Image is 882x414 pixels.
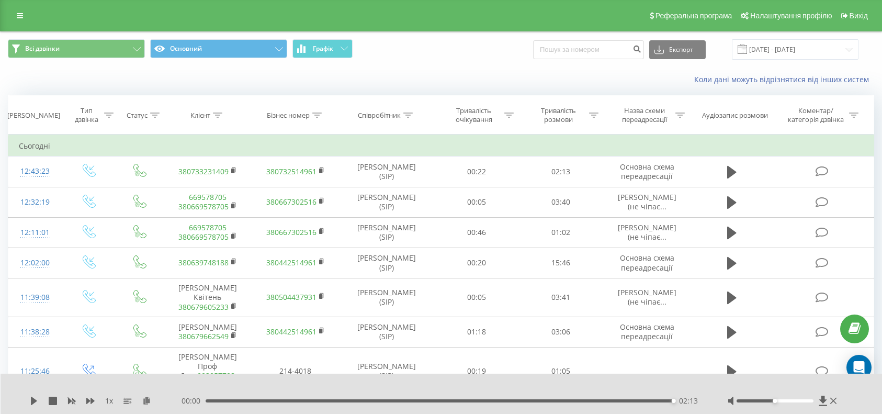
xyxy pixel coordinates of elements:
td: [PERSON_NAME] (SIP) [340,156,434,187]
a: 380669578705 [178,202,229,211]
td: [PERSON_NAME] (SIP) [340,187,434,217]
div: Співробітник [358,111,401,120]
div: Accessibility label [773,399,777,403]
a: 669578705 [189,192,227,202]
div: Коментар/категорія дзвінка [785,106,846,124]
a: 380733231409 [178,166,229,176]
a: 380679605233 [178,302,229,312]
td: 15:46 [518,248,603,278]
div: [PERSON_NAME] [7,111,60,120]
span: [PERSON_NAME] (не чіпає... [618,222,676,242]
td: [PERSON_NAME] (SIP) [340,347,434,395]
a: 380442514961 [266,327,316,337]
span: Реферальна програма [655,12,732,20]
span: Налаштування профілю [750,12,832,20]
td: 01:18 [434,317,519,347]
button: Графік [292,39,353,58]
td: 214-4018 [252,347,340,395]
a: 992957798 [197,371,235,381]
td: Основна схема переадресації [603,248,691,278]
td: 00:20 [434,248,519,278]
td: Основна схема переадресації [603,156,691,187]
div: Аудіозапис розмови [702,111,768,120]
span: 02:13 [679,396,698,406]
td: [PERSON_NAME] (SIP) [340,248,434,278]
td: 00:46 [434,217,519,248]
a: 380679662549 [178,331,229,341]
div: 11:38:28 [19,322,52,342]
td: Основна схема переадресації [603,317,691,347]
div: Назва схеми переадресації [617,106,673,124]
td: 03:41 [518,278,603,317]
div: Тип дзвінка [72,106,101,124]
div: Тривалість розмови [530,106,586,124]
button: Експорт [649,40,706,59]
a: 380639748188 [178,258,229,267]
td: 00:22 [434,156,519,187]
td: 01:02 [518,217,603,248]
div: Клієнт [190,111,210,120]
td: 01:05 [518,347,603,395]
td: 03:40 [518,187,603,217]
div: Тривалість очікування [446,106,502,124]
td: 00:05 [434,278,519,317]
div: Статус [127,111,148,120]
td: 03:06 [518,317,603,347]
input: Пошук за номером [533,40,644,59]
td: [PERSON_NAME] Квітень [164,278,252,317]
td: 02:13 [518,156,603,187]
a: 380442514961 [266,258,316,267]
div: 12:32:19 [19,192,52,212]
a: Коли дані можуть відрізнятися вiд інших систем [694,74,874,84]
a: 380504437931 [266,292,316,302]
td: [PERSON_NAME] (SIP) [340,217,434,248]
div: 12:11:01 [19,222,52,243]
span: 1 x [105,396,113,406]
span: [PERSON_NAME] (не чіпає... [618,287,676,307]
div: Бізнес номер [267,111,310,120]
button: Основний [150,39,287,58]
div: 11:25:46 [19,361,52,382]
button: Всі дзвінки [8,39,145,58]
div: 12:02:00 [19,253,52,273]
td: 00:19 [434,347,519,395]
td: [PERSON_NAME] (SIP) [340,278,434,317]
div: 12:43:23 [19,161,52,182]
div: Accessibility label [672,399,676,403]
span: [PERSON_NAME] (не чіпає... [618,192,676,211]
span: 00:00 [182,396,206,406]
td: [PERSON_NAME] (SIP) [340,317,434,347]
td: 00:05 [434,187,519,217]
span: Всі дзвінки [25,44,60,53]
td: [PERSON_NAME] [164,317,252,347]
a: 380667302516 [266,197,316,207]
a: 669578705 [189,222,227,232]
div: 11:39:08 [19,287,52,308]
a: 380667302516 [266,227,316,237]
span: Графік [313,45,333,52]
a: 380732514961 [266,166,316,176]
span: Вихід [850,12,868,20]
div: Open Intercom Messenger [846,355,872,380]
td: Сьогодні [8,136,874,156]
a: 380669578705 [178,232,229,242]
td: [PERSON_NAME] Проф Друк [164,347,252,395]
